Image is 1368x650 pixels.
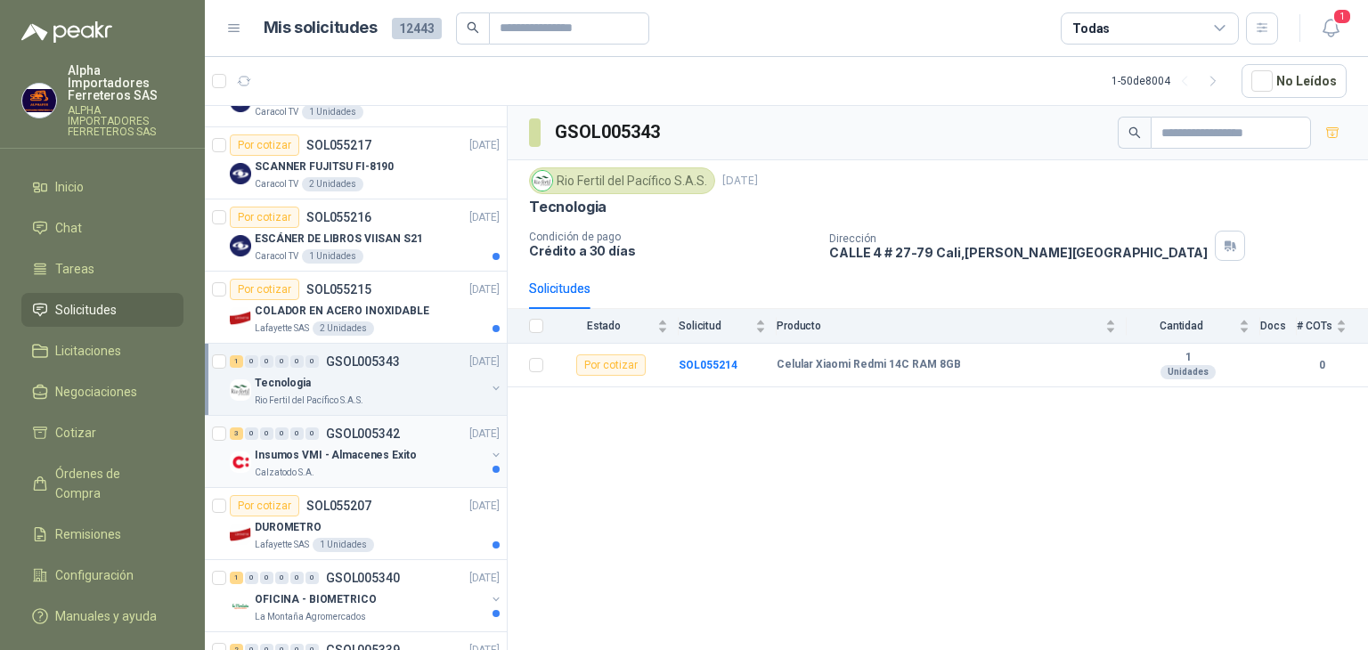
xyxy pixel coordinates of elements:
[1297,309,1368,344] th: # COTs
[679,320,752,332] span: Solicitud
[302,249,363,264] div: 1 Unidades
[1072,19,1110,38] div: Todas
[55,218,82,238] span: Chat
[230,207,299,228] div: Por cotizar
[326,355,400,368] p: GSOL005343
[255,375,311,392] p: Tecnologia
[21,457,183,510] a: Órdenes de Compra
[469,570,500,587] p: [DATE]
[469,426,500,443] p: [DATE]
[829,232,1208,245] p: Dirección
[55,341,121,361] span: Licitaciones
[529,231,815,243] p: Condición de pago
[55,177,84,197] span: Inicio
[230,567,503,624] a: 1 0 0 0 0 0 GSOL005340[DATE] Company LogoOFICINA - BIOMETRICOLa Montaña Agromercados
[68,105,183,137] p: ALPHA IMPORTADORES FERRETEROS SAS
[255,538,309,552] p: Lafayette SAS
[21,211,183,245] a: Chat
[230,134,299,156] div: Por cotizar
[1160,365,1216,379] div: Unidades
[1127,309,1260,344] th: Cantidad
[255,447,417,464] p: Insumos VMI - Almacenes Exito
[21,517,183,551] a: Remisiones
[21,252,183,286] a: Tareas
[392,18,442,39] span: 12443
[55,464,167,503] span: Órdenes de Compra
[68,64,183,102] p: Alpha Importadores Ferreteros SAS
[313,538,374,552] div: 1 Unidades
[21,599,183,633] a: Manuales y ayuda
[467,21,479,34] span: search
[275,355,289,368] div: 0
[21,375,183,409] a: Negociaciones
[679,309,777,344] th: Solicitud
[554,320,654,332] span: Estado
[1111,67,1227,95] div: 1 - 50 de 8004
[230,351,503,408] a: 1 0 0 0 0 0 GSOL005343[DATE] Company LogoTecnologiaRio Fertil del Pacífico S.A.S.
[255,591,377,608] p: OFICINA - BIOMETRICO
[230,572,243,584] div: 1
[255,610,366,624] p: La Montaña Agromercados
[21,170,183,204] a: Inicio
[576,354,646,376] div: Por cotizar
[302,105,363,119] div: 1 Unidades
[21,416,183,450] a: Cotizar
[1297,320,1332,332] span: # COTs
[255,519,322,536] p: DUROMETRO
[55,382,137,402] span: Negociaciones
[230,524,251,545] img: Company Logo
[679,359,737,371] a: SOL055214
[555,118,663,146] h3: GSOL005343
[255,231,423,248] p: ESCÁNER DE LIBROS VIISAN S21
[255,249,298,264] p: Caracol TV
[777,320,1102,332] span: Producto
[230,596,251,617] img: Company Logo
[305,572,319,584] div: 0
[275,427,289,440] div: 0
[230,427,243,440] div: 3
[255,394,363,408] p: Rio Fertil del Pacífico S.A.S.
[245,355,258,368] div: 0
[55,606,157,626] span: Manuales y ayuda
[255,177,298,191] p: Caracol TV
[777,309,1127,344] th: Producto
[230,379,251,401] img: Company Logo
[205,272,507,344] a: Por cotizarSOL055215[DATE] Company LogoCOLADOR EN ACERO INOXIDABLELafayette SAS2 Unidades
[306,283,371,296] p: SOL055215
[326,427,400,440] p: GSOL005342
[230,235,251,256] img: Company Logo
[529,243,815,258] p: Crédito a 30 días
[55,524,121,544] span: Remisiones
[255,303,429,320] p: COLADOR EN ACERO INOXIDABLE
[260,427,273,440] div: 0
[21,558,183,592] a: Configuración
[230,307,251,329] img: Company Logo
[1332,8,1352,25] span: 1
[326,572,400,584] p: GSOL005340
[529,167,715,194] div: Rio Fertil del Pacífico S.A.S.
[230,355,243,368] div: 1
[230,279,299,300] div: Por cotizar
[255,321,309,336] p: Lafayette SAS
[533,171,552,191] img: Company Logo
[205,488,507,560] a: Por cotizarSOL055207[DATE] Company LogoDUROMETROLafayette SAS1 Unidades
[264,15,378,41] h1: Mis solicitudes
[22,84,56,118] img: Company Logo
[829,245,1208,260] p: CALLE 4 # 27-79 Cali , [PERSON_NAME][GEOGRAPHIC_DATA]
[722,173,758,190] p: [DATE]
[1297,357,1347,374] b: 0
[290,572,304,584] div: 0
[306,211,371,223] p: SOL055216
[302,177,363,191] div: 2 Unidades
[205,199,507,272] a: Por cotizarSOL055216[DATE] Company LogoESCÁNER DE LIBROS VIISAN S21Caracol TV1 Unidades
[260,355,273,368] div: 0
[255,105,298,119] p: Caracol TV
[469,137,500,154] p: [DATE]
[255,158,394,175] p: SCANNER FUJITSU FI-8190
[554,309,679,344] th: Estado
[205,127,507,199] a: Por cotizarSOL055217[DATE] Company LogoSCANNER FUJITSU FI-8190Caracol TV2 Unidades
[1127,320,1235,332] span: Cantidad
[1128,126,1141,139] span: search
[55,259,94,279] span: Tareas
